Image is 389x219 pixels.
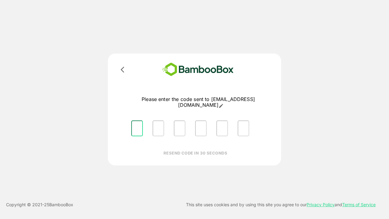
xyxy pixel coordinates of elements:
input: Please enter OTP character 5 [216,120,228,136]
p: Copyright © 2021- 25 BambooBox [6,201,73,208]
input: Please enter OTP character 1 [131,120,143,136]
p: This site uses cookies and by using this site you agree to our and [186,201,376,208]
input: Please enter OTP character 3 [174,120,185,136]
input: Please enter OTP character 4 [195,120,207,136]
input: Please enter OTP character 6 [238,120,249,136]
a: Privacy Policy [307,202,335,207]
img: bamboobox [153,61,243,78]
input: Please enter OTP character 2 [153,120,164,136]
p: Please enter the code sent to [EMAIL_ADDRESS][DOMAIN_NAME] [126,96,270,108]
a: Terms of Service [342,202,376,207]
